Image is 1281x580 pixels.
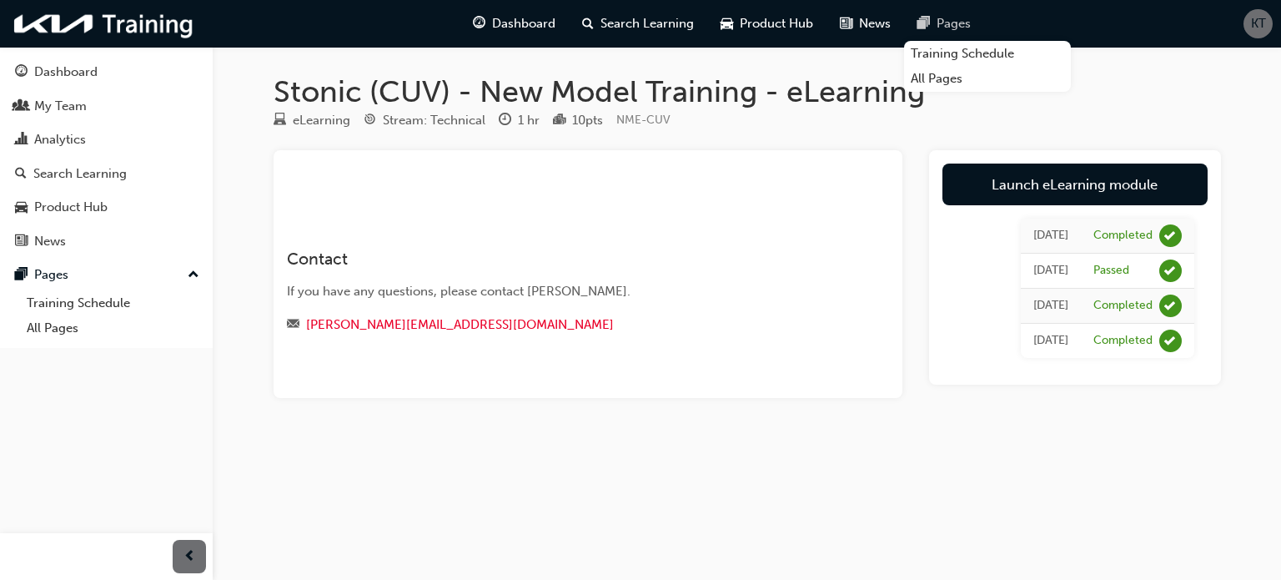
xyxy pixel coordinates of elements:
[7,226,206,257] a: News
[473,13,485,34] span: guage-icon
[274,113,286,129] span: learningResourceType_ELEARNING-icon
[572,111,603,130] div: 10 pts
[7,53,206,260] button: DashboardMy TeamAnalyticsSearch LearningProduct HubNews
[840,13,852,34] span: news-icon
[937,14,971,33] span: Pages
[460,7,569,41] a: guage-iconDashboard
[492,14,555,33] span: Dashboard
[7,91,206,122] a: My Team
[7,260,206,290] button: Pages
[287,282,829,301] div: If you have any questions, please contact [PERSON_NAME].
[287,315,829,335] div: Email
[274,110,350,131] div: Type
[553,110,603,131] div: Points
[15,133,28,148] span: chart-icon
[15,65,28,80] span: guage-icon
[34,198,108,217] div: Product Hub
[15,200,28,215] span: car-icon
[1243,9,1273,38] button: KT
[8,7,200,41] img: kia-training
[15,268,28,283] span: pages-icon
[1159,330,1182,352] span: learningRecordVerb_COMPLETE-icon
[383,111,485,130] div: Stream: Technical
[859,14,891,33] span: News
[15,167,27,182] span: search-icon
[569,7,707,41] a: search-iconSearch Learning
[917,13,930,34] span: pages-icon
[274,73,1221,110] h1: Stonic (CUV) - New Model Training - eLearning
[740,14,813,33] span: Product Hub
[7,192,206,223] a: Product Hub
[499,110,540,131] div: Duration
[904,7,984,41] a: pages-iconPages
[1159,295,1182,317] span: learningRecordVerb_COMPLETE-icon
[20,315,206,341] a: All Pages
[904,41,1071,67] a: Training Schedule
[553,113,565,129] span: podium-icon
[364,110,485,131] div: Stream
[183,547,196,567] span: prev-icon
[1033,331,1068,351] div: Tue Aug 31 2021 00:00:00 GMT+1000 (Australian Eastern Standard Time)
[34,232,66,251] div: News
[616,113,671,127] span: Learning resource code
[582,13,594,34] span: search-icon
[364,113,376,129] span: target-icon
[20,290,206,316] a: Training Schedule
[1033,226,1068,245] div: Thu Sep 02 2021 14:40:27 GMT+1000 (Australian Eastern Standard Time)
[1093,333,1153,349] div: Completed
[287,318,299,333] span: email-icon
[7,124,206,155] a: Analytics
[34,97,87,116] div: My Team
[306,317,614,332] a: [PERSON_NAME][EMAIL_ADDRESS][DOMAIN_NAME]
[1093,228,1153,244] div: Completed
[15,235,28,250] span: news-icon
[1159,260,1182,282] span: learningRecordVerb_PASS-icon
[1093,298,1153,314] div: Completed
[1093,263,1129,279] div: Passed
[721,13,733,34] span: car-icon
[499,113,511,129] span: clock-icon
[34,265,68,285] div: Pages
[1159,224,1182,247] span: learningRecordVerb_COMPLETE-icon
[1033,261,1068,280] div: Thu Sep 02 2021 10:00:00 GMT+1000 (Australian Eastern Standard Time)
[942,164,1208,205] a: Launch eLearning module
[1251,14,1266,33] span: KT
[33,164,127,184] div: Search Learning
[34,130,86,149] div: Analytics
[15,99,28,114] span: people-icon
[904,66,1071,92] a: All Pages
[600,14,694,33] span: Search Learning
[287,250,829,269] h3: Contact
[826,7,904,41] a: news-iconNews
[1033,296,1068,315] div: Thu Sep 02 2021 10:00:00 GMT+1000 (Australian Eastern Standard Time)
[707,7,826,41] a: car-iconProduct Hub
[34,63,98,82] div: Dashboard
[7,57,206,88] a: Dashboard
[188,265,199,286] span: up-icon
[293,111,350,130] div: eLearning
[7,159,206,189] a: Search Learning
[518,111,540,130] div: 1 hr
